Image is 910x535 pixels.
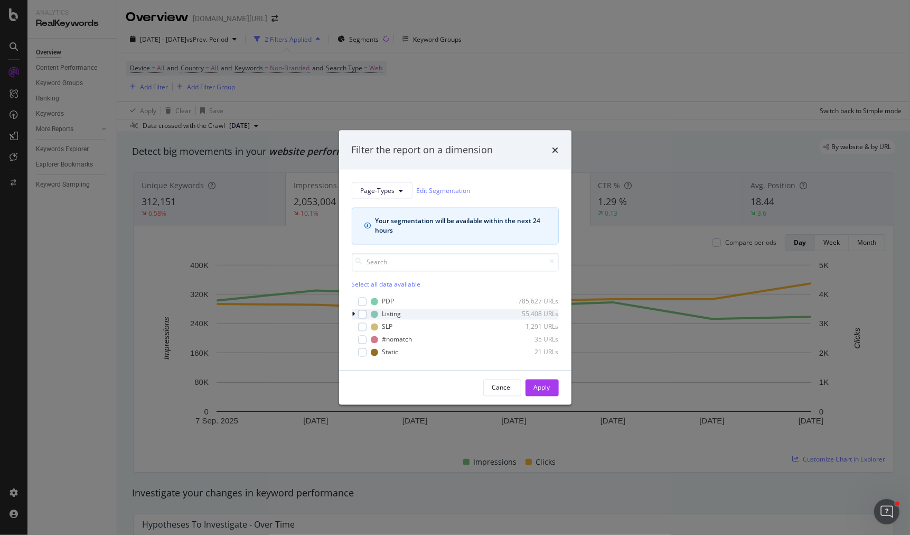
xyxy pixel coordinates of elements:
[352,253,559,271] input: Search
[507,348,559,357] div: 21 URLs
[361,186,395,195] span: Page-Types
[382,297,395,306] div: PDP
[352,143,493,157] div: Filter the report on a dimension
[507,335,559,344] div: 35 URLs
[526,379,559,396] button: Apply
[382,348,399,357] div: Static
[552,143,559,157] div: times
[352,280,559,289] div: Select all data available
[534,383,550,392] div: Apply
[352,182,412,199] button: Page-Types
[352,207,559,244] div: info banner
[382,322,393,331] div: SLP
[382,310,401,319] div: Listing
[874,499,899,524] iframe: Intercom live chat
[376,216,546,235] div: Your segmentation will be available within the next 24 hours
[492,383,512,392] div: Cancel
[507,310,559,319] div: 55,408 URLs
[339,131,571,405] div: modal
[382,335,412,344] div: #nomatch
[483,379,521,396] button: Cancel
[507,297,559,306] div: 785,627 URLs
[507,322,559,331] div: 1,291 URLs
[417,185,471,196] a: Edit Segmentation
